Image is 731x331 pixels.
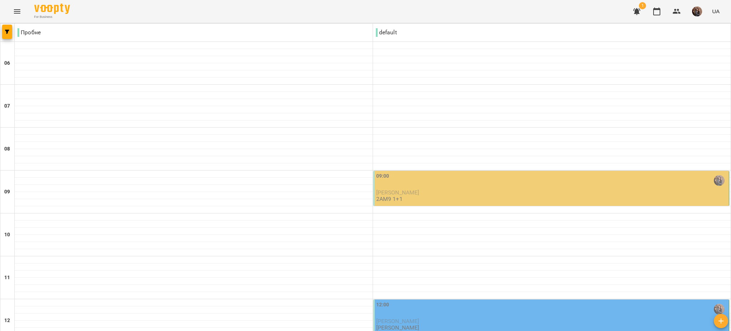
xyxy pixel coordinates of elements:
[692,6,702,16] img: 6c17d95c07e6703404428ddbc75e5e60.jpg
[34,15,70,19] span: For Business
[9,3,26,20] button: Menu
[4,188,10,196] h6: 09
[712,8,720,15] span: UA
[376,318,419,325] span: [PERSON_NAME]
[376,325,419,331] p: [PERSON_NAME]
[714,175,725,186] img: Прокопенко Поліна Олександрівна
[376,189,419,196] span: [PERSON_NAME]
[4,145,10,153] h6: 08
[4,102,10,110] h6: 07
[4,231,10,239] h6: 10
[714,314,728,328] button: Створити урок
[34,4,70,14] img: Voopty Logo
[4,317,10,325] h6: 12
[4,274,10,282] h6: 11
[639,2,646,9] span: 1
[376,28,397,37] p: default
[17,28,41,37] p: Пробне
[376,301,389,309] label: 12:00
[709,5,722,18] button: UA
[376,172,389,180] label: 09:00
[376,196,403,202] p: 2АМ9 1+1
[714,304,725,315] img: Прокопенко Поліна Олександрівна
[4,59,10,67] h6: 06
